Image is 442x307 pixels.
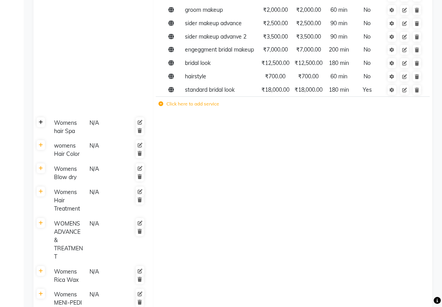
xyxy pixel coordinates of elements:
span: No [364,46,371,53]
span: No [364,20,371,27]
div: N/A [89,164,123,182]
span: ₹2,500.00 [263,20,288,27]
div: N/A [89,141,123,159]
span: ₹18,000.00 [295,86,323,93]
span: ₹2,000.00 [263,6,288,13]
span: ₹700.00 [298,73,319,80]
span: groom makeup [185,6,223,13]
div: Womens Blow dry [51,164,86,182]
div: womens Hair Color [51,141,86,159]
span: ₹2,500.00 [296,20,321,27]
div: N/A [89,187,123,214]
span: No [364,6,371,13]
span: No [364,59,371,67]
span: 60 min [331,6,348,13]
span: 180 min [329,86,349,93]
span: No [364,33,371,40]
span: ₹3,500.00 [296,33,321,40]
span: 90 min [331,33,348,40]
span: ₹7,000.00 [263,46,288,53]
span: ₹12,500.00 [261,59,289,67]
span: sider makeup advance [185,20,242,27]
span: ₹18,000.00 [261,86,289,93]
div: Womens hair Spa [51,118,86,136]
span: Yes [363,86,372,93]
span: bridal look [185,59,211,67]
label: Click here to add service [159,100,219,107]
div: WOMENS ADVANCE & TREATMENT [51,219,86,262]
div: N/A [89,267,123,285]
span: 180 min [329,59,349,67]
span: 200 min [329,46,349,53]
div: N/A [89,118,123,136]
span: engeggment bridal makeup [185,46,254,53]
span: ₹700.00 [265,73,285,80]
span: ₹7,000.00 [296,46,321,53]
div: N/A [89,219,123,262]
span: 90 min [331,20,348,27]
span: ₹12,500.00 [295,59,323,67]
span: No [364,73,371,80]
span: standard bridal look [185,86,235,93]
div: Womens Hair Treatment [51,187,86,214]
span: hairstyle [185,73,206,80]
div: Womens Rica Wax [51,267,86,285]
span: 60 min [331,73,348,80]
span: sider makeup advanve 2 [185,33,246,40]
span: ₹3,500.00 [263,33,288,40]
span: ₹2,000.00 [296,6,321,13]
